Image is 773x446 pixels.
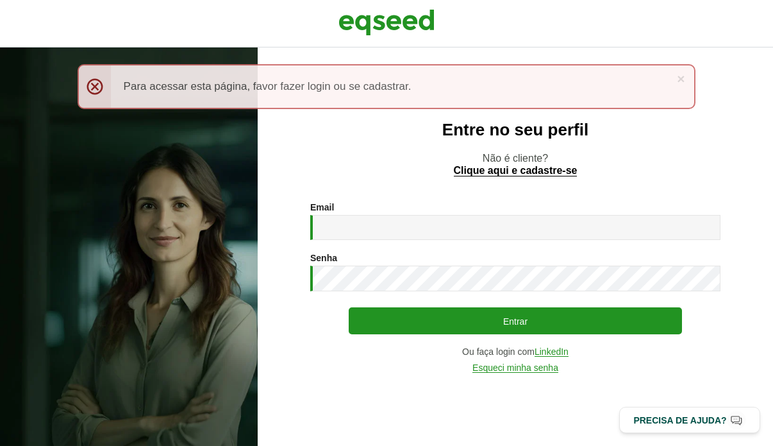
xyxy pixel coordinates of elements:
a: Esqueci minha senha [472,363,558,373]
p: Não é cliente? [283,152,747,176]
div: Para acessar esta página, favor fazer login ou se cadastrar. [78,64,696,109]
button: Entrar [349,307,682,334]
a: × [677,72,685,85]
h2: Entre no seu perfil [283,121,747,139]
a: LinkedIn [535,347,569,357]
a: Clique aqui e cadastre-se [454,166,578,176]
label: Senha [310,253,337,262]
label: Email [310,203,334,212]
img: EqSeed Logo [338,6,435,39]
div: Ou faça login com [310,347,720,357]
